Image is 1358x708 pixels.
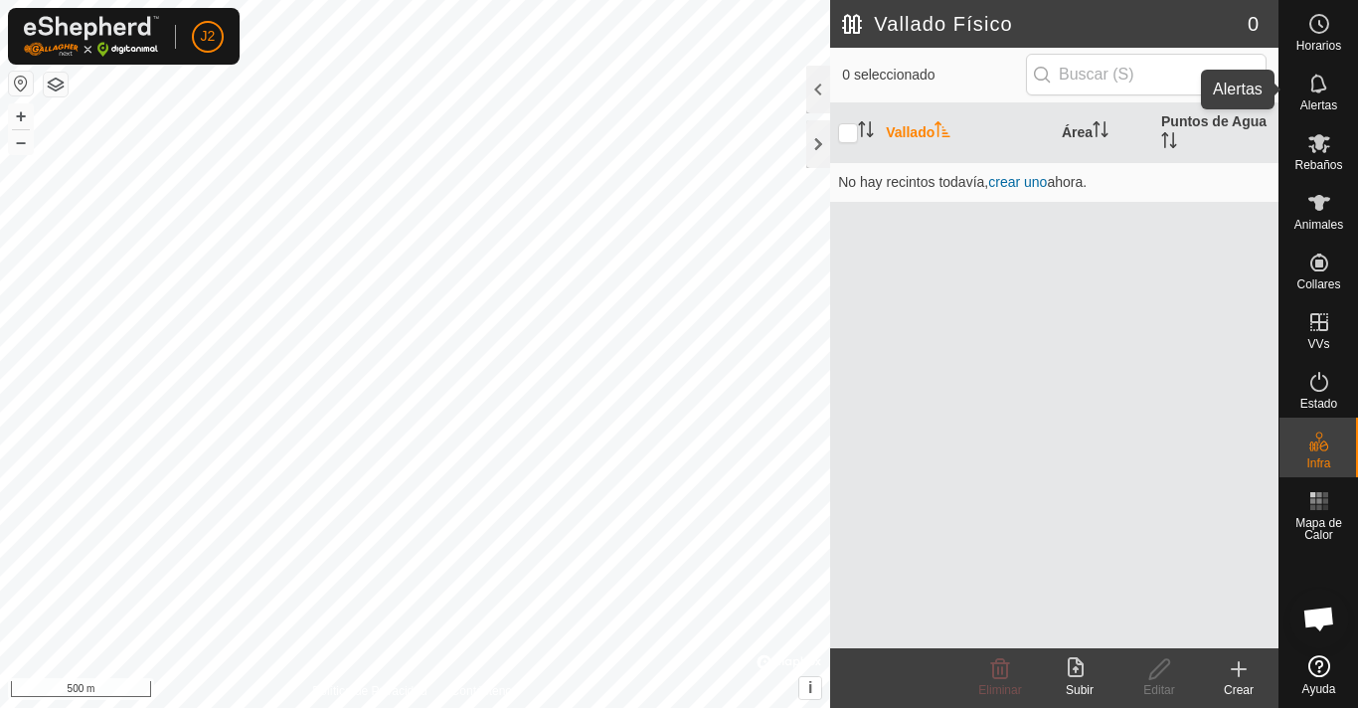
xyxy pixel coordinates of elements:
[9,130,33,154] button: –
[1279,647,1358,703] a: Ayuda
[1054,103,1153,163] th: Área
[1300,99,1337,111] span: Alertas
[1040,681,1119,699] div: Subir
[1294,219,1343,231] span: Animales
[858,124,874,140] p-sorticon: Activar para ordenar
[978,683,1021,697] span: Eliminar
[830,162,1278,202] td: No hay recintos todavía
[842,65,1026,86] span: 0 seleccionado
[24,16,159,57] img: Logo Gallagher
[1294,159,1342,171] span: Rebaños
[808,679,812,696] span: i
[1307,338,1329,350] span: VVs
[451,682,518,700] a: Contáctenos
[1284,517,1353,541] span: Mapa de Calor
[988,174,1047,190] span: crear uno
[1119,681,1199,699] div: Editar
[312,682,426,700] a: Política de Privacidad
[1302,683,1336,695] span: Ayuda
[1199,681,1278,699] div: Crear
[934,124,950,140] p-sorticon: Activar para ordenar
[1248,9,1259,39] span: 0
[799,677,821,699] button: i
[201,26,216,47] span: J2
[1296,40,1341,52] span: Horarios
[9,72,33,95] button: Restablecer Mapa
[842,12,1248,36] h2: Vallado Físico
[1296,278,1340,290] span: Collares
[1093,124,1108,140] p-sorticon: Activar para ordenar
[9,104,33,128] button: +
[1300,398,1337,410] span: Estado
[1026,54,1267,95] input: Buscar (S)
[1289,589,1349,648] a: Obre el xat
[878,103,1054,163] th: Vallado
[44,73,68,96] button: Capas del Mapa
[984,174,1087,190] span: , ahora.
[1306,457,1330,469] span: Infra
[1161,135,1177,151] p-sorticon: Activar para ordenar
[1153,103,1278,163] th: Puntos de Agua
